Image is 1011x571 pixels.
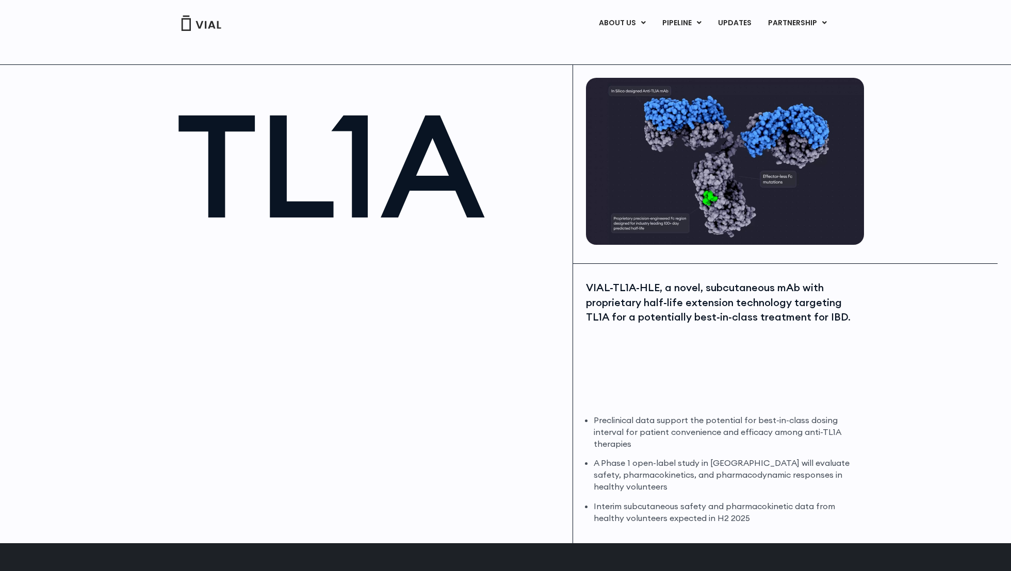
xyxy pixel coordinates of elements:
a: PIPELINEMenu Toggle [654,14,709,32]
li: Preclinical data support the potential for best-in-class dosing interval for patient convenience ... [594,414,861,450]
a: UPDATES [710,14,759,32]
div: VIAL-TL1A-HLE, a novel, subcutaneous mAb with proprietary half-life extension technology targetin... [586,280,861,325]
img: TL1A antibody diagram. [586,78,864,245]
h1: TL1A [176,93,562,237]
img: Vial Logo [181,15,222,31]
li: A Phase 1 open-label study in [GEOGRAPHIC_DATA] will evaluate safety, pharmacokinetics, and pharm... [594,457,861,493]
a: PARTNERSHIPMenu Toggle [760,14,835,32]
a: ABOUT USMenu Toggle [591,14,654,32]
li: Interim subcutaneous safety and pharmacokinetic data from healthy volunteers expected in H2 2025 [594,500,861,524]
